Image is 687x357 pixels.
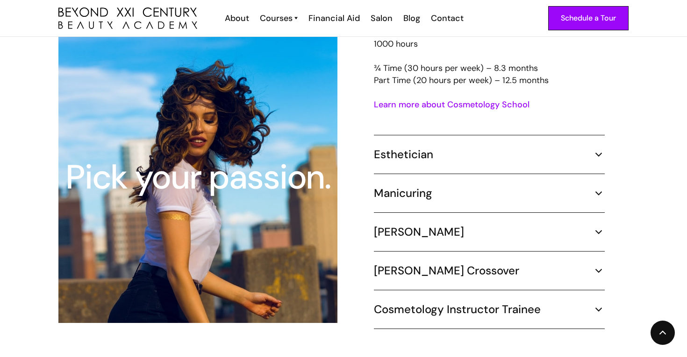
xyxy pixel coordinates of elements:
[374,147,433,161] h5: Esthetician
[58,7,197,29] img: beyond 21st century beauty academy logo
[374,186,432,200] h5: Manicuring
[425,12,468,24] a: Contact
[59,161,336,194] div: Pick your passion.
[403,12,420,24] div: Blog
[374,264,519,278] h5: [PERSON_NAME] Crossover
[260,12,293,24] div: Courses
[374,225,464,239] h5: [PERSON_NAME]
[302,12,365,24] a: Financial Aid
[397,12,425,24] a: Blog
[374,38,605,86] p: 1000 hours ¾ Time (30 hours per week) – 8.3 months Part Time (20 hours per week) – 12.5 months
[374,302,541,316] h5: Cosmetology Instructor Trainee
[308,12,360,24] div: Financial Aid
[58,7,197,29] a: home
[225,12,249,24] div: About
[260,12,298,24] a: Courses
[58,30,337,323] img: hair stylist student
[431,12,464,24] div: Contact
[374,99,530,110] a: Learn more about Cosmetology School
[548,6,629,30] a: Schedule a Tour
[219,12,254,24] a: About
[371,12,393,24] div: Salon
[365,12,397,24] a: Salon
[561,12,616,24] div: Schedule a Tour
